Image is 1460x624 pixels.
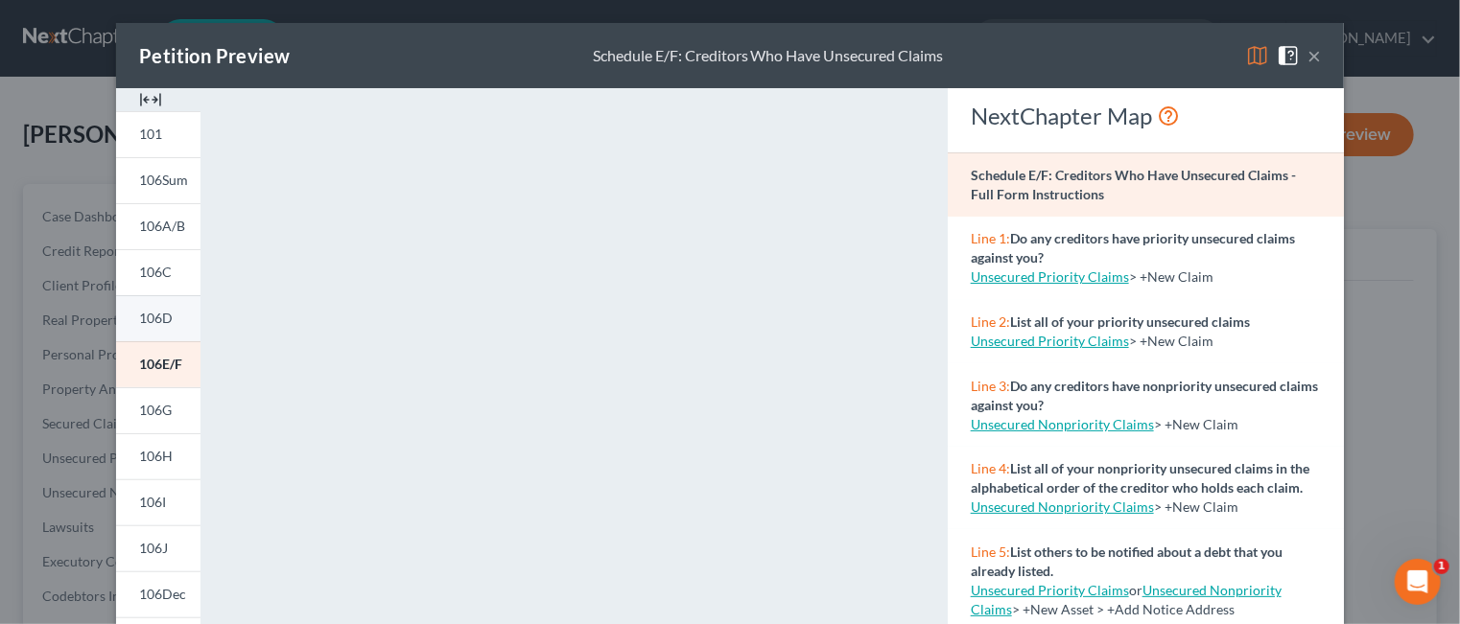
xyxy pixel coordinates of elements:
span: > +New Asset > +Add Notice Address [971,582,1282,617]
a: 106A/B [116,203,200,249]
a: Unsecured Nonpriority Claims [971,582,1282,617]
span: 106Dec [139,586,186,602]
span: 106H [139,448,173,464]
a: 106Sum [116,157,200,203]
a: 106J [116,525,200,571]
a: Unsecured Priority Claims [971,582,1129,598]
span: 106I [139,494,166,510]
span: 101 [139,126,162,142]
a: Unsecured Nonpriority Claims [971,498,1154,515]
strong: Do any creditors have nonpriority unsecured claims against you? [971,378,1318,413]
span: 106A/B [139,218,185,234]
span: Line 4: [971,460,1010,476]
a: 106D [116,295,200,341]
span: Line 3: [971,378,1010,394]
span: > +New Claim [1154,416,1238,432]
a: 106Dec [116,571,200,617]
img: map-eea8200ae884c6f1103ae1953ef3d486a96c86aabb227e865a55264e3737af1f.svg [1246,44,1269,67]
button: × [1307,44,1321,67]
span: 106J [139,540,168,556]
span: 1 [1434,559,1449,574]
span: 106Sum [139,172,188,188]
strong: List all of your nonpriority unsecured claims in the alphabetical order of the creditor who holds... [971,460,1309,496]
span: 106C [139,264,172,280]
a: 106C [116,249,200,295]
strong: List others to be notified about a debt that you already listed. [971,543,1283,579]
span: 106E/F [139,356,182,372]
img: help-close-5ba153eb36485ed6c1ea00a893f15db1cb9b99d6cae46e1a8edb6c62d00a1a76.svg [1277,44,1300,67]
a: 106I [116,479,200,525]
span: Line 2: [971,313,1010,330]
span: Line 5: [971,543,1010,560]
span: or [971,582,1142,598]
a: 106G [116,387,200,433]
div: NextChapter Map [971,101,1321,131]
span: 106G [139,402,172,418]
strong: Do any creditors have priority unsecured claims against you? [971,230,1295,266]
strong: List all of your priority unsecured claims [1010,313,1250,330]
a: Unsecured Priority Claims [971,333,1129,349]
span: 106D [139,310,173,326]
a: 101 [116,111,200,157]
iframe: Intercom live chat [1395,559,1441,605]
div: Schedule E/F: Creditors Who Have Unsecured Claims [593,45,944,67]
a: 106H [116,433,200,479]
strong: Schedule E/F: Creditors Who Have Unsecured Claims - Full Form Instructions [971,167,1296,202]
div: Petition Preview [139,42,290,69]
a: Unsecured Nonpriority Claims [971,416,1154,432]
img: expand-e0f6d898513216a626fdd78e52531dac95497ffd26381d4c15ee2fc46db09dca.svg [139,88,162,111]
span: > +New Claim [1129,268,1213,285]
span: Line 1: [971,230,1010,246]
a: Unsecured Priority Claims [971,268,1129,285]
a: 106E/F [116,341,200,387]
span: > +New Claim [1154,498,1238,515]
span: > +New Claim [1129,333,1213,349]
